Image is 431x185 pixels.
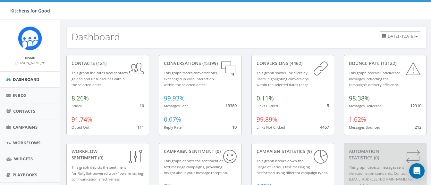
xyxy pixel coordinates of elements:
[349,103,382,108] small: Messages Delivered
[349,115,366,124] span: 1.62%
[257,148,329,155] div: Campaign Statistics
[14,156,33,162] span: Widgets
[137,124,144,130] span: 111
[257,158,328,175] small: This graph breaks down the usage of various text messaging performed using different campaign types.
[164,115,181,124] span: 0.07%
[349,94,370,102] span: 98.38%
[415,124,421,130] span: 212
[349,148,421,161] div: Automation Statistics
[373,155,379,161] span: (0)
[13,124,38,130] span: Campaigns
[25,55,35,60] small: Name
[232,124,237,130] span: 10
[13,92,27,98] span: Inbox
[13,172,37,178] span: Playbooks
[257,125,285,130] small: Links Not Clicked
[164,94,185,102] span: 99.93%
[72,31,120,42] h2: Dashboard
[225,103,237,109] span: 13389
[201,60,218,66] span: (13399)
[257,60,329,67] div: conversions
[13,108,35,114] span: Contacts
[15,60,45,65] small: [PERSON_NAME]
[13,76,39,82] span: Dashboard
[327,103,329,109] span: 5
[349,70,401,87] small: This graph reveals undelivered messages, reflecting the campaign's delivery efficiency.
[13,140,40,146] span: Workflows
[72,60,144,67] div: contacts
[15,60,45,65] a: [PERSON_NAME]
[72,115,92,124] span: 91.74%
[257,115,277,124] span: 99.89%
[386,33,415,39] span: [DATE] - [DATE]
[72,148,144,161] div: Workflow Sentiment
[349,125,380,130] small: Messages Bounced
[72,165,143,181] small: This graph depicts the sentiment for RallyBot-powered workflows, ensuring communication effective...
[257,70,309,87] small: This graph shows link clicks by users, highlighting conversions within the selected dates range.
[410,103,421,109] span: 12910
[164,103,188,108] small: Messages Sent
[164,70,218,87] small: This graph tracks conversations, exchanged in each interaction within the selected dates.
[164,148,236,155] div: Campaign Sentiment
[257,94,274,102] span: 0.11%
[380,60,396,66] span: (13122)
[72,103,82,108] small: Added
[164,60,236,67] div: conversations
[18,26,42,50] img: Rally_Corp_Icon_1.png
[139,103,144,109] span: 10
[320,124,329,130] span: 4457
[288,60,302,66] span: (4462)
[305,148,312,154] span: (9)
[349,60,421,67] div: Bounce Rate
[72,94,89,102] span: 8.26%
[164,125,182,130] small: Reply Rate
[164,158,228,175] small: This graph depicts the sentiment of text message campaigns, providing insight about your message ...
[257,103,278,108] small: Links Clicked
[72,70,128,87] small: This graph indicates new contacts gained and unsubscribes within the selected dates.
[10,8,50,14] span: Kitchens for Good
[97,155,103,161] span: (0)
[72,125,89,130] small: Opted Out
[214,148,221,154] span: (0)
[95,60,106,66] span: (121)
[409,163,425,179] div: Open Intercom Messenger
